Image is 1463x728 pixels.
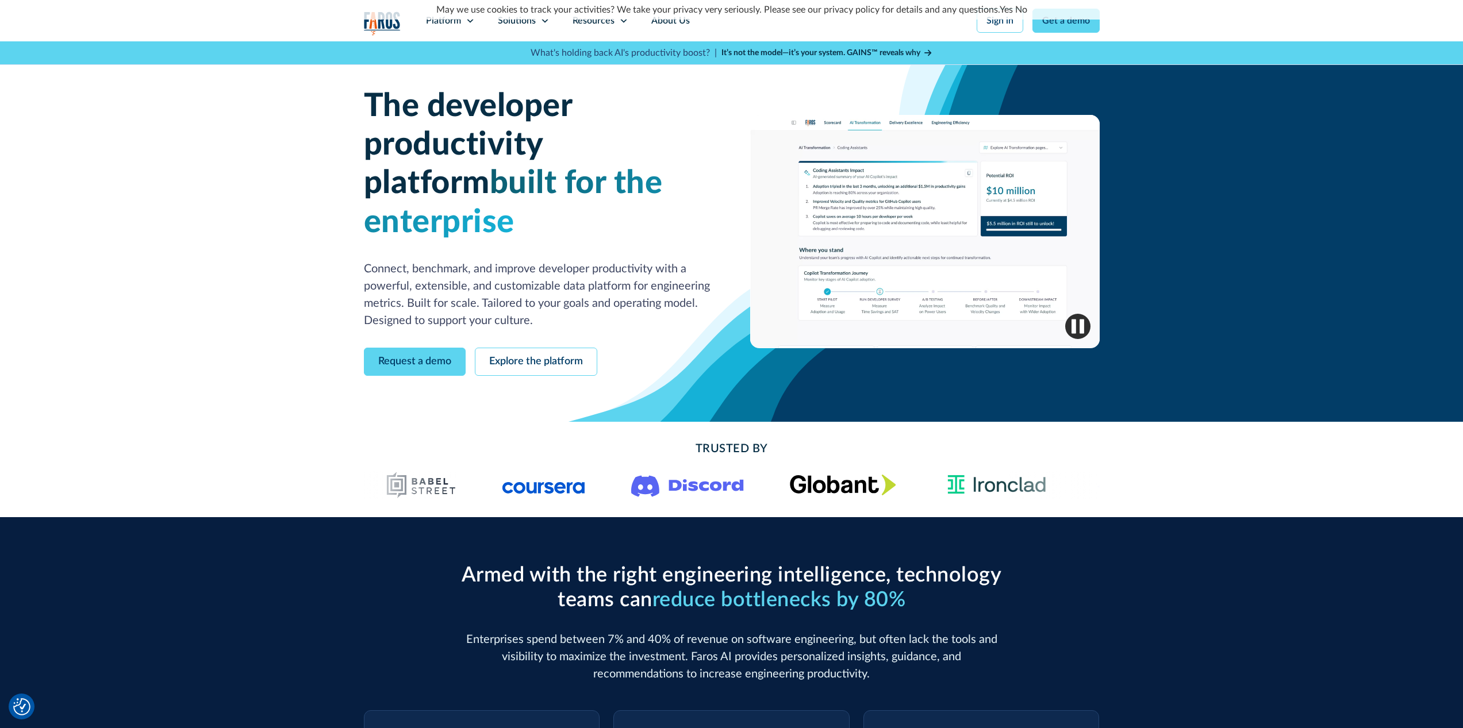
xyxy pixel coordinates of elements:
a: It’s not the model—it’s your system. GAINS™ reveals why [721,47,933,59]
img: Globant's logo [790,474,896,495]
h1: The developer productivity platform [364,87,713,242]
img: Revisit consent button [13,698,30,715]
h2: Trusted By [456,440,1008,457]
button: Cookie Settings [13,698,30,715]
p: What's holding back AI's productivity boost? | [531,46,717,60]
div: Resources [573,14,615,28]
img: Pause video [1065,314,1090,339]
img: Logo of the online learning platform Coursera. [502,476,585,494]
img: Logo of the communication platform Discord. [631,473,744,497]
a: Yes [1000,5,1013,14]
a: Explore the platform [475,348,597,376]
a: Request a demo [364,348,466,376]
a: Sign in [977,9,1023,33]
a: home [364,11,401,35]
strong: It’s not the model—it’s your system. GAINS™ reveals why [721,49,920,57]
img: Babel Street logo png [386,471,456,499]
h2: Armed with the right engineering intelligence, technology teams can [456,563,1008,613]
p: Connect, benchmark, and improve developer productivity with a powerful, extensible, and customiza... [364,260,713,329]
img: Logo of the analytics and reporting company Faros. [364,11,401,35]
span: reduce bottlenecks by 80% [652,590,906,610]
div: Platform [426,14,461,28]
a: Get a demo [1032,9,1100,33]
span: built for the enterprise [364,167,663,238]
a: No [1015,5,1027,14]
div: Solutions [498,14,536,28]
img: Ironclad Logo [942,471,1051,499]
p: Enterprises spend between 7% and 40% of revenue on software engineering, but often lack the tools... [456,631,1008,683]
